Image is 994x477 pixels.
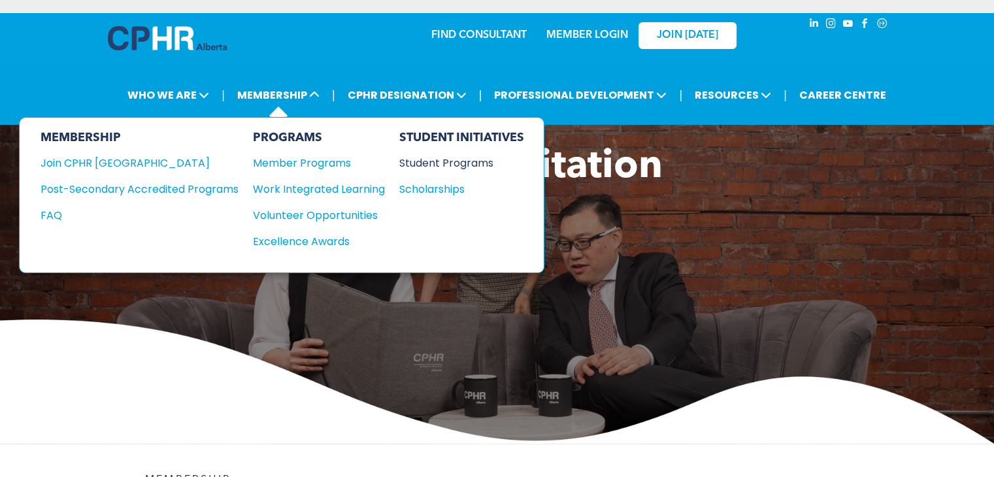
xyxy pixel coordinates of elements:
[124,83,213,107] span: WHO WE ARE
[841,16,855,34] a: youtube
[108,26,227,50] img: A blue and white logo for cp alberta
[41,155,239,171] a: Join CPHR [GEOGRAPHIC_DATA]
[691,83,775,107] span: RESOURCES
[253,131,385,145] div: PROGRAMS
[399,181,524,197] a: Scholarships
[233,83,323,107] span: MEMBERSHIP
[332,82,335,108] li: |
[41,207,239,223] a: FAQ
[490,83,671,107] span: PROFESSIONAL DEVELOPMENT
[41,207,219,223] div: FAQ
[253,155,385,171] a: Member Programs
[253,207,372,223] div: Volunteer Opportunities
[824,16,838,34] a: instagram
[479,82,482,108] li: |
[795,83,890,107] a: CAREER CENTRE
[657,29,718,42] span: JOIN [DATE]
[638,22,737,49] a: JOIN [DATE]
[399,155,512,171] div: Student Programs
[431,30,527,41] a: FIND CONSULTANT
[41,181,239,197] a: Post-Secondary Accredited Programs
[546,30,628,41] a: MEMBER LOGIN
[222,82,225,108] li: |
[875,16,889,34] a: Social network
[253,233,385,250] a: Excellence Awards
[41,155,219,171] div: Join CPHR [GEOGRAPHIC_DATA]
[253,207,385,223] a: Volunteer Opportunities
[344,83,471,107] span: CPHR DESIGNATION
[399,131,524,145] div: STUDENT INITIATIVES
[399,155,524,171] a: Student Programs
[253,181,372,197] div: Work Integrated Learning
[858,16,872,34] a: facebook
[41,181,219,197] div: Post-Secondary Accredited Programs
[399,181,512,197] div: Scholarships
[253,181,385,197] a: Work Integrated Learning
[679,82,682,108] li: |
[41,131,239,145] div: MEMBERSHIP
[253,155,372,171] div: Member Programs
[807,16,821,34] a: linkedin
[253,233,372,250] div: Excellence Awards
[784,82,787,108] li: |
